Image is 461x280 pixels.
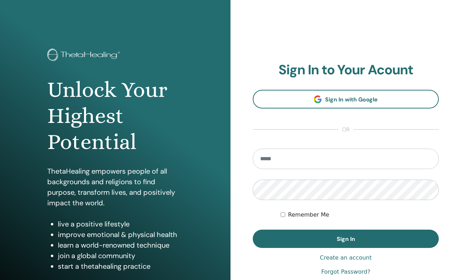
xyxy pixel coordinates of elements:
li: improve emotional & physical health [58,229,183,240]
li: join a global community [58,250,183,261]
li: live a positive lifestyle [58,219,183,229]
span: or [339,125,353,134]
li: start a thetahealing practice [58,261,183,272]
span: Sign In with Google [325,96,378,103]
a: Create an account [320,254,372,262]
span: Sign In [337,235,355,243]
a: Sign In with Google [253,90,439,108]
p: ThetaHealing empowers people of all backgrounds and religions to find purpose, transform lives, a... [47,166,183,208]
button: Sign In [253,230,439,248]
div: Keep me authenticated indefinitely or until I manually logout [281,211,439,219]
li: learn a world-renowned technique [58,240,183,250]
label: Remember Me [288,211,329,219]
h2: Sign In to Your Acount [253,62,439,78]
a: Forgot Password? [321,268,370,276]
h1: Unlock Your Highest Potential [47,77,183,155]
